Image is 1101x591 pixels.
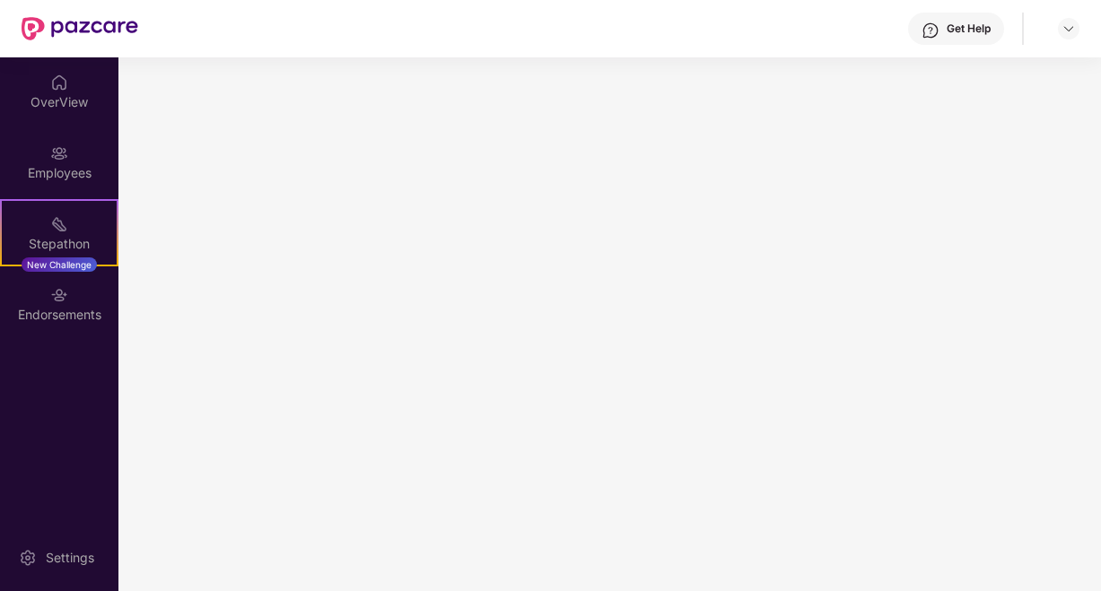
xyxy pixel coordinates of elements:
[22,17,138,40] img: New Pazcare Logo
[40,549,100,567] div: Settings
[50,286,68,304] img: svg+xml;base64,PHN2ZyBpZD0iRW5kb3JzZW1lbnRzIiB4bWxucz0iaHR0cDovL3d3dy53My5vcmcvMjAwMC9zdmciIHdpZH...
[1062,22,1076,36] img: svg+xml;base64,PHN2ZyBpZD0iRHJvcGRvd24tMzJ4MzIiIHhtbG5zPSJodHRwOi8vd3d3LnczLm9yZy8yMDAwL3N2ZyIgd2...
[922,22,939,39] img: svg+xml;base64,PHN2ZyBpZD0iSGVscC0zMngzMiIgeG1sbnM9Imh0dHA6Ly93d3cudzMub3JnLzIwMDAvc3ZnIiB3aWR0aD...
[50,144,68,162] img: svg+xml;base64,PHN2ZyBpZD0iRW1wbG95ZWVzIiB4bWxucz0iaHR0cDovL3d3dy53My5vcmcvMjAwMC9zdmciIHdpZHRoPS...
[19,549,37,567] img: svg+xml;base64,PHN2ZyBpZD0iU2V0dGluZy0yMHgyMCIgeG1sbnM9Imh0dHA6Ly93d3cudzMub3JnLzIwMDAvc3ZnIiB3aW...
[50,74,68,91] img: svg+xml;base64,PHN2ZyBpZD0iSG9tZSIgeG1sbnM9Imh0dHA6Ly93d3cudzMub3JnLzIwMDAvc3ZnIiB3aWR0aD0iMjAiIG...
[50,215,68,233] img: svg+xml;base64,PHN2ZyB4bWxucz0iaHR0cDovL3d3dy53My5vcmcvMjAwMC9zdmciIHdpZHRoPSIyMSIgaGVpZ2h0PSIyMC...
[2,235,117,253] div: Stepathon
[22,257,97,272] div: New Challenge
[947,22,991,36] div: Get Help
